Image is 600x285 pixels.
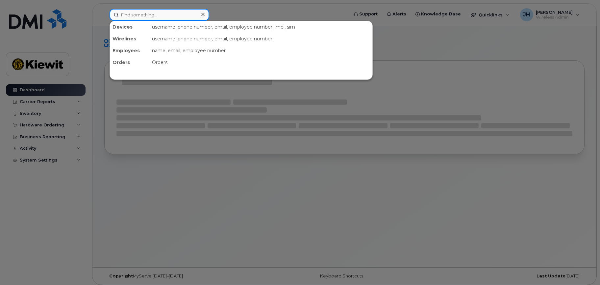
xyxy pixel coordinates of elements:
div: username, phone number, email, employee number, imei, sim [149,21,372,33]
div: Wirelines [110,33,149,45]
div: Devices [110,21,149,33]
div: name, email, employee number [149,45,372,56]
div: Orders [149,56,372,68]
div: Orders [110,56,149,68]
div: Employees [110,45,149,56]
iframe: Messenger Launcher [571,256,595,280]
div: username, phone number, email, employee number [149,33,372,45]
